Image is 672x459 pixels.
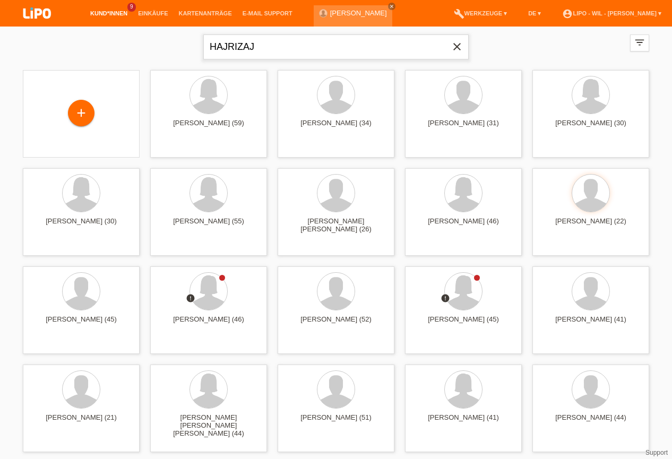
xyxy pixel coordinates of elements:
[454,8,464,19] i: build
[174,10,237,16] a: Kartenanträge
[449,10,513,16] a: buildWerkzeuge ▾
[159,413,259,432] div: [PERSON_NAME] [PERSON_NAME] [PERSON_NAME] (44)
[11,22,64,30] a: LIPO pay
[186,293,195,305] div: Zurückgewiesen
[31,413,131,430] div: [PERSON_NAME] (21)
[203,34,469,59] input: Suche...
[133,10,173,16] a: Einkäufe
[413,217,513,234] div: [PERSON_NAME] (46)
[413,119,513,136] div: [PERSON_NAME] (31)
[562,8,573,19] i: account_circle
[441,293,450,305] div: Zurückgewiesen
[645,449,668,456] a: Support
[557,10,667,16] a: account_circleLIPO - Wil - [PERSON_NAME] ▾
[541,413,641,430] div: [PERSON_NAME] (44)
[127,3,136,12] span: 9
[159,315,259,332] div: [PERSON_NAME] (46)
[441,293,450,303] i: error
[389,4,394,9] i: close
[31,315,131,332] div: [PERSON_NAME] (45)
[286,217,386,234] div: [PERSON_NAME] [PERSON_NAME] (26)
[85,10,133,16] a: Kund*innen
[523,10,546,16] a: DE ▾
[541,217,641,234] div: [PERSON_NAME] (22)
[413,315,513,332] div: [PERSON_NAME] (45)
[159,119,259,136] div: [PERSON_NAME] (59)
[451,40,463,53] i: close
[31,217,131,234] div: [PERSON_NAME] (30)
[186,293,195,303] i: error
[541,119,641,136] div: [PERSON_NAME] (30)
[413,413,513,430] div: [PERSON_NAME] (41)
[159,217,259,234] div: [PERSON_NAME] (55)
[286,315,386,332] div: [PERSON_NAME] (52)
[634,37,645,48] i: filter_list
[541,315,641,332] div: [PERSON_NAME] (41)
[286,119,386,136] div: [PERSON_NAME] (34)
[237,10,298,16] a: E-Mail Support
[330,9,387,17] a: [PERSON_NAME]
[68,104,94,122] div: Kund*in hinzufügen
[388,3,395,10] a: close
[286,413,386,430] div: [PERSON_NAME] (51)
